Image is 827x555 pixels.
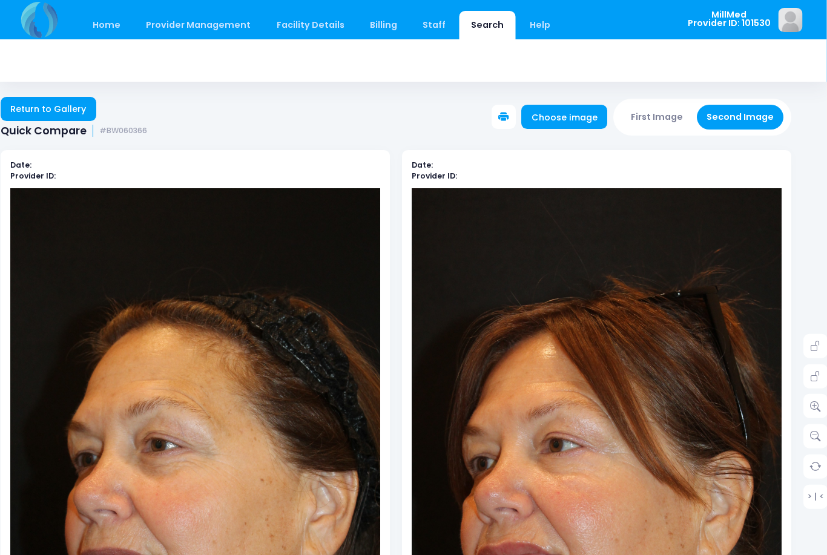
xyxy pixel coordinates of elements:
a: Return to Gallery [1,97,97,121]
img: image [779,8,803,32]
a: Billing [358,11,409,39]
b: Provider ID: [11,171,56,181]
a: Choose image [522,105,608,129]
a: Provider Management [134,11,263,39]
b: Provider ID: [412,171,458,181]
a: Staff [411,11,458,39]
small: #BW060366 [100,126,148,136]
span: Quick Compare [1,125,87,137]
button: Second Image [697,105,785,130]
a: Home [81,11,133,39]
a: Search [460,11,516,39]
b: Date: [11,160,32,170]
a: Facility Details [265,11,357,39]
a: Help [518,11,562,39]
b: Date: [412,160,433,170]
button: First Image [622,105,694,130]
span: MillMed Provider ID: 101530 [688,10,771,28]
